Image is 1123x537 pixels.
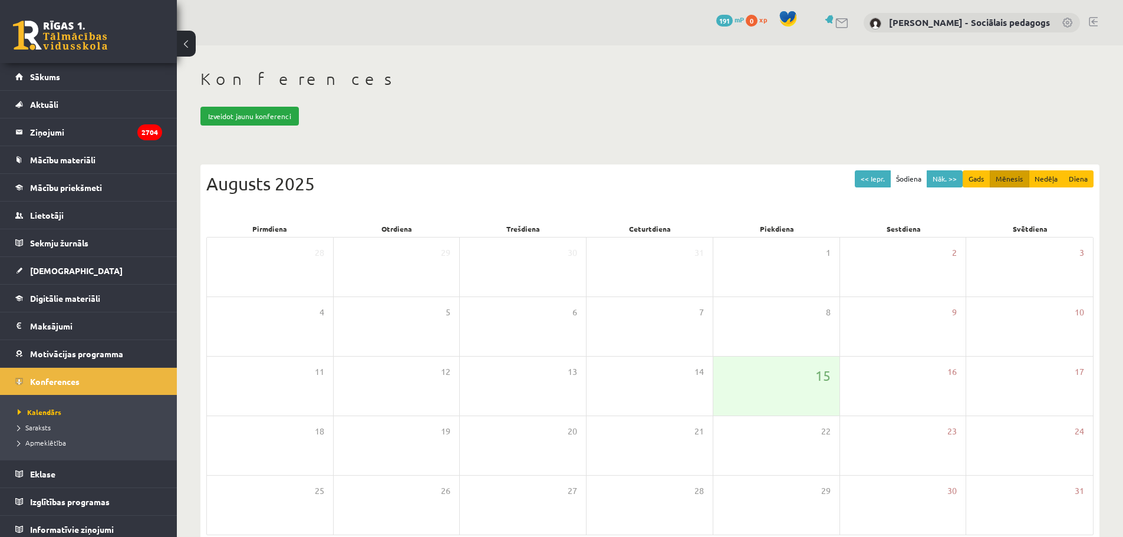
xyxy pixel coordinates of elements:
button: << Iepr. [855,170,891,187]
span: Motivācijas programma [30,348,123,359]
span: 15 [815,365,831,386]
span: 13 [568,365,577,378]
a: Digitālie materiāli [15,285,162,312]
span: 14 [694,365,704,378]
span: Sākums [30,71,60,82]
span: 20 [568,425,577,438]
span: 0 [746,15,758,27]
button: Diena [1063,170,1094,187]
a: 191 mP [716,15,744,24]
h1: Konferences [200,69,1099,89]
div: Sestdiena [840,220,967,237]
span: 5 [446,306,450,319]
legend: Ziņojumi [30,118,162,146]
a: Apmeklētība [18,437,165,448]
span: Mācību priekšmeti [30,182,102,193]
a: [DEMOGRAPHIC_DATA] [15,257,162,284]
a: Ziņojumi2704 [15,118,162,146]
a: Izveidot jaunu konferenci [200,107,299,126]
button: Gads [963,170,990,187]
span: 17 [1075,365,1084,378]
span: 31 [694,246,704,259]
span: Eklase [30,469,55,479]
a: 0 xp [746,15,773,24]
span: Saraksts [18,423,51,432]
a: Eklase [15,460,162,487]
span: 30 [947,485,957,498]
span: mP [735,15,744,24]
span: 26 [441,485,450,498]
span: 28 [694,485,704,498]
span: Kalendārs [18,407,61,417]
button: Šodiena [890,170,927,187]
span: 6 [572,306,577,319]
span: 16 [947,365,957,378]
span: Apmeklētība [18,438,66,447]
button: Nedēļa [1029,170,1063,187]
span: 28 [315,246,324,259]
span: 21 [694,425,704,438]
span: [DEMOGRAPHIC_DATA] [30,265,123,276]
span: 31 [1075,485,1084,498]
span: Mācību materiāli [30,154,95,165]
a: Motivācijas programma [15,340,162,367]
span: 1 [826,246,831,259]
a: [PERSON_NAME] - Sociālais pedagogs [889,17,1050,28]
div: Piekdiena [713,220,840,237]
span: 4 [320,306,324,319]
div: Trešdiena [460,220,587,237]
button: Mēnesis [990,170,1029,187]
span: 12 [441,365,450,378]
span: 30 [568,246,577,259]
span: 3 [1079,246,1084,259]
span: Sekmju žurnāls [30,238,88,248]
div: Otrdiena [333,220,460,237]
span: 7 [699,306,704,319]
a: Mācību priekšmeti [15,174,162,201]
span: 23 [947,425,957,438]
span: 191 [716,15,733,27]
a: Mācību materiāli [15,146,162,173]
a: Sekmju žurnāls [15,229,162,256]
a: Konferences [15,368,162,395]
span: 29 [821,485,831,498]
img: Dagnija Gaubšteina - Sociālais pedagogs [870,18,881,29]
button: Nāk. >> [927,170,963,187]
span: xp [759,15,767,24]
a: Izglītības programas [15,488,162,515]
span: Konferences [30,376,80,387]
span: 25 [315,485,324,498]
span: 27 [568,485,577,498]
span: Izglītības programas [30,496,110,507]
span: 10 [1075,306,1084,319]
div: Ceturtdiena [587,220,713,237]
span: Informatīvie ziņojumi [30,524,114,535]
legend: Maksājumi [30,312,162,340]
a: Saraksts [18,422,165,433]
span: Aktuāli [30,99,58,110]
span: 29 [441,246,450,259]
span: Lietotāji [30,210,64,220]
span: 22 [821,425,831,438]
i: 2704 [137,124,162,140]
a: Aktuāli [15,91,162,118]
a: Kalendārs [18,407,165,417]
span: Digitālie materiāli [30,293,100,304]
a: Lietotāji [15,202,162,229]
div: Augusts 2025 [206,170,1094,197]
span: 2 [952,246,957,259]
span: 9 [952,306,957,319]
div: Svētdiena [967,220,1094,237]
span: 24 [1075,425,1084,438]
span: 8 [826,306,831,319]
a: Sākums [15,63,162,90]
a: Rīgas 1. Tālmācības vidusskola [13,21,107,50]
span: 19 [441,425,450,438]
div: Pirmdiena [206,220,333,237]
span: 18 [315,425,324,438]
span: 11 [315,365,324,378]
a: Maksājumi [15,312,162,340]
